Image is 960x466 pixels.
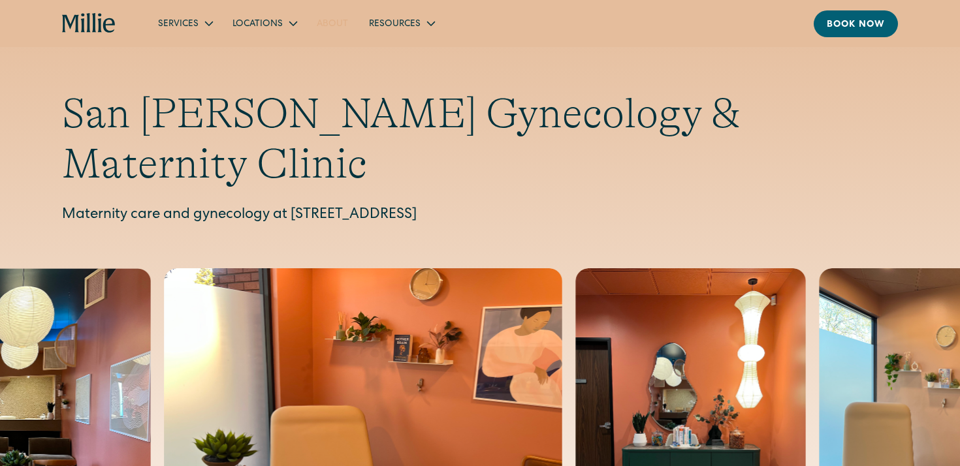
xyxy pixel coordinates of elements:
[814,10,898,37] a: Book now
[62,89,898,189] h1: San [PERSON_NAME] Gynecology & Maternity Clinic
[369,18,421,31] div: Resources
[222,12,306,34] div: Locations
[359,12,444,34] div: Resources
[827,18,885,32] div: Book now
[148,12,222,34] div: Services
[158,18,199,31] div: Services
[62,13,116,34] a: home
[232,18,283,31] div: Locations
[306,12,359,34] a: About
[62,205,898,226] p: Maternity care and gynecology at [STREET_ADDRESS]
